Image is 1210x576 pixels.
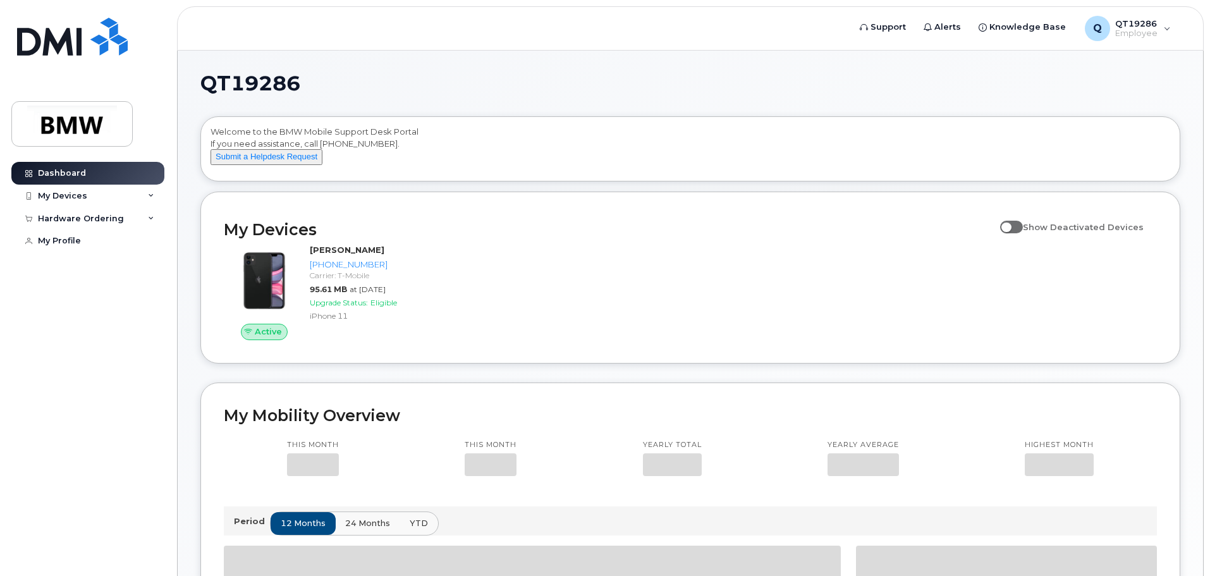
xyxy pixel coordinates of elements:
div: Carrier: T-Mobile [310,270,441,281]
div: [PHONE_NUMBER] [310,259,441,271]
span: Eligible [370,298,397,307]
span: Active [255,326,282,338]
input: Show Deactivated Devices [1000,215,1010,225]
p: Yearly total [643,440,702,450]
span: Upgrade Status: [310,298,368,307]
strong: [PERSON_NAME] [310,245,384,255]
p: Yearly average [828,440,899,450]
p: Period [234,515,270,527]
a: Active[PERSON_NAME][PHONE_NUMBER]Carrier: T-Mobile95.61 MBat [DATE]Upgrade Status:EligibleiPhone 11 [224,244,446,340]
span: Show Deactivated Devices [1023,222,1144,232]
h2: My Devices [224,220,994,239]
span: YTD [410,517,428,529]
p: This month [287,440,339,450]
img: iPhone_11.jpg [234,250,295,311]
span: 24 months [345,517,390,529]
a: Submit a Helpdesk Request [211,151,322,161]
p: This month [465,440,516,450]
p: Highest month [1025,440,1094,450]
button: Submit a Helpdesk Request [211,149,322,165]
div: Welcome to the BMW Mobile Support Desk Portal If you need assistance, call [PHONE_NUMBER]. [211,126,1170,176]
div: iPhone 11 [310,310,441,321]
span: QT19286 [200,74,300,93]
span: at [DATE] [350,285,386,294]
h2: My Mobility Overview [224,406,1157,425]
span: 95.61 MB [310,285,347,294]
